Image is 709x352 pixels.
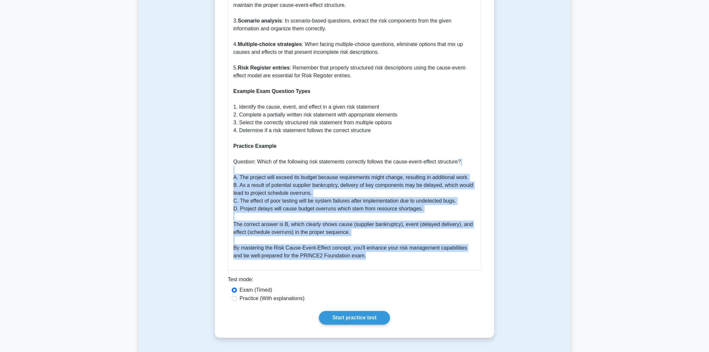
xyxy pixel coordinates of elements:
[240,295,305,302] label: Practice (With explanations)
[238,41,302,47] b: Multiple-choice strategies
[233,88,310,94] b: Example Exam Question Types
[240,286,272,294] label: Exam (Timed)
[233,143,277,149] b: Practice Example
[238,18,282,23] b: Scenario analysis
[228,276,481,286] div: Test mode:
[238,65,290,70] b: Risk Register entries
[319,311,390,325] a: Start practice test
